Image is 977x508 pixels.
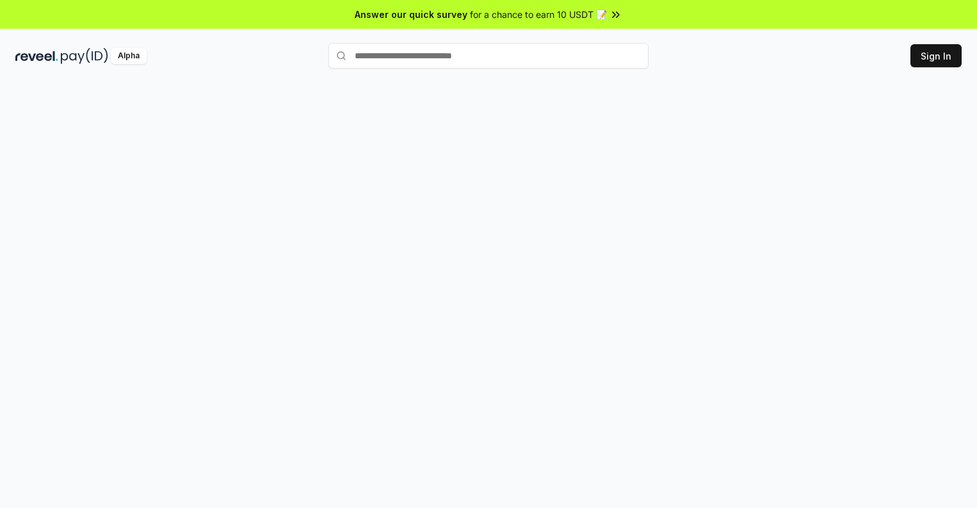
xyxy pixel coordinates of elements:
[355,8,467,21] span: Answer our quick survey
[111,48,147,64] div: Alpha
[910,44,962,67] button: Sign In
[15,48,58,64] img: reveel_dark
[470,8,607,21] span: for a chance to earn 10 USDT 📝
[61,48,108,64] img: pay_id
